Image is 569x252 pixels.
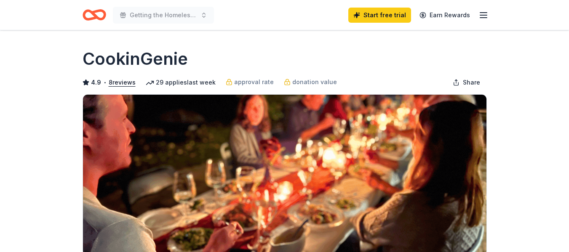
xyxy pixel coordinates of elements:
button: 8reviews [109,77,136,88]
span: Share [463,77,480,88]
a: donation value [284,77,337,87]
a: Earn Rewards [414,8,475,23]
a: approval rate [226,77,274,87]
a: Start free trial [348,8,411,23]
a: Home [83,5,106,25]
button: Share [446,74,487,91]
button: Getting the Homeless Home [113,7,214,24]
h1: CookinGenie [83,47,188,71]
span: 4.9 [91,77,101,88]
span: donation value [292,77,337,87]
span: approval rate [234,77,274,87]
span: Getting the Homeless Home [130,10,197,20]
span: • [103,79,106,86]
div: 29 applies last week [146,77,216,88]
